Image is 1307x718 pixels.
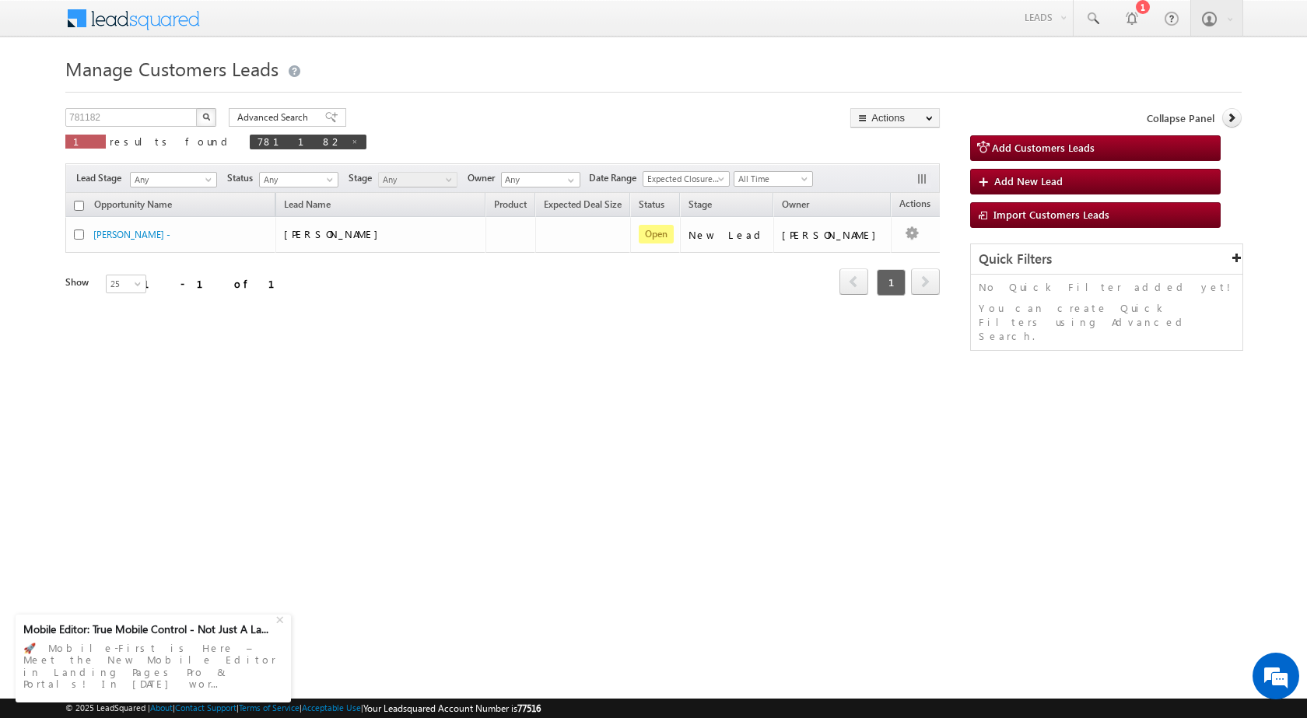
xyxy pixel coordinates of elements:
[106,275,146,293] a: 25
[501,172,580,187] input: Type to Search
[65,701,541,716] span: © 2025 LeadSquared | | | | |
[107,277,148,291] span: 25
[272,609,291,628] div: +
[237,110,313,124] span: Advanced Search
[93,229,170,240] a: [PERSON_NAME] -
[26,82,65,102] img: d_60004797649_company_0_60004797649
[631,196,672,216] a: Status
[379,173,453,187] span: Any
[86,196,180,216] a: Opportunity Name
[150,702,173,713] a: About
[979,280,1235,294] p: No Quick Filter added yet!
[643,171,730,187] a: Expected Closure Date
[1147,111,1214,125] span: Collapse Panel
[74,201,84,211] input: Check all records
[94,198,172,210] span: Opportunity Name
[494,198,527,210] span: Product
[65,275,93,289] div: Show
[258,135,343,148] span: 781182
[643,172,724,186] span: Expected Closure Date
[255,8,293,45] div: Minimize live chat window
[517,702,541,714] span: 77516
[260,173,334,187] span: Any
[259,172,338,187] a: Any
[892,195,938,215] span: Actions
[689,198,712,210] span: Stage
[81,82,261,102] div: Chat with us now
[971,244,1242,275] div: Quick Filters
[850,108,940,128] button: Actions
[212,479,282,500] em: Start Chat
[544,198,622,210] span: Expected Deal Size
[65,56,279,81] span: Manage Customers Leads
[23,637,283,695] div: 🚀 Mobile-First is Here – Meet the New Mobile Editor in Landing Pages Pro & Portals! In [DATE] wor...
[143,275,293,292] div: 1 - 1 of 1
[468,171,501,185] span: Owner
[994,174,1063,187] span: Add New Lead
[877,269,906,296] span: 1
[276,196,338,216] span: Lead Name
[839,270,868,295] a: prev
[110,135,233,148] span: results found
[349,171,378,185] span: Stage
[227,171,259,185] span: Status
[689,228,766,242] div: New Lead
[284,227,386,240] span: [PERSON_NAME]
[839,268,868,295] span: prev
[639,225,674,243] span: Open
[782,198,809,210] span: Owner
[536,196,629,216] a: Expected Deal Size
[911,268,940,295] span: next
[131,173,212,187] span: Any
[992,141,1095,154] span: Add Customers Leads
[202,113,210,121] img: Search
[73,135,98,148] span: 1
[175,702,237,713] a: Contact Support
[302,702,361,713] a: Acceptable Use
[734,172,808,186] span: All Time
[559,173,579,188] a: Show All Items
[130,172,217,187] a: Any
[239,702,300,713] a: Terms of Service
[589,171,643,185] span: Date Range
[734,171,813,187] a: All Time
[681,196,720,216] a: Stage
[23,622,274,636] div: Mobile Editor: True Mobile Control - Not Just A La...
[911,270,940,295] a: next
[76,171,128,185] span: Lead Stage
[979,301,1235,343] p: You can create Quick Filters using Advanced Search.
[378,172,457,187] a: Any
[20,144,284,466] textarea: Type your message and hit 'Enter'
[993,208,1109,221] span: Import Customers Leads
[782,228,884,242] div: [PERSON_NAME]
[363,702,541,714] span: Your Leadsquared Account Number is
